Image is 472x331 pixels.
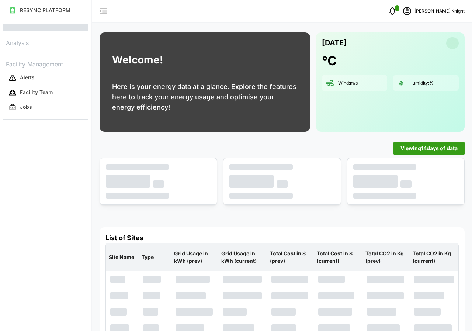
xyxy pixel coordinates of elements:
[400,4,414,18] button: schedule
[411,244,457,271] p: Total CO2 in Kg (current)
[364,244,408,271] p: Total CO2 in Kg (prev)
[112,82,298,113] p: Here is your energy data at a glance. Explore the features here to track your energy usage and op...
[3,101,88,114] button: Jobs
[20,74,35,81] p: Alerts
[3,58,88,69] p: Facility Management
[414,8,465,15] p: [PERSON_NAME] Knight
[140,248,170,267] p: Type
[107,248,137,267] p: Site Name
[220,244,265,271] p: Grid Usage in kWh (current)
[315,244,361,271] p: Total Cost in $ (current)
[112,52,163,68] h1: Welcome!
[268,244,312,271] p: Total Cost in $ (prev)
[409,80,434,86] p: Humidity: %
[20,89,53,96] p: Facility Team
[20,7,70,14] p: RESYNC PLATFORM
[3,71,88,85] button: Alerts
[400,142,458,155] span: Viewing 14 days of data
[173,244,217,271] p: Grid Usage in kWh (prev)
[322,37,347,49] p: [DATE]
[3,85,88,100] a: Facility Team
[3,70,88,85] a: Alerts
[3,37,88,48] p: Analysis
[3,100,88,115] a: Jobs
[3,86,88,99] button: Facility Team
[105,233,459,243] h4: List of Sites
[3,3,88,18] a: RESYNC PLATFORM
[385,4,400,18] button: notifications
[322,53,337,69] h1: °C
[3,4,88,17] button: RESYNC PLATFORM
[338,80,358,86] p: Wind: m/s
[393,142,465,155] button: Viewing14days of data
[20,103,32,111] p: Jobs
